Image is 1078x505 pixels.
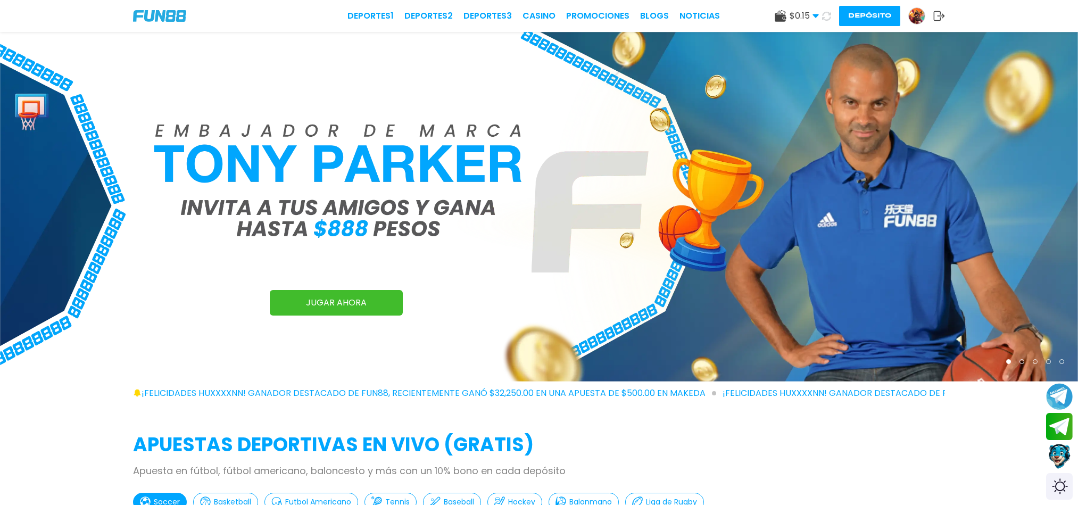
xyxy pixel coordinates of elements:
[640,10,669,22] a: BLOGS
[133,431,945,459] h2: APUESTAS DEPORTIVAS EN VIVO (gratis)
[347,10,394,22] a: Deportes1
[1046,413,1073,441] button: Join telegram
[142,387,716,400] span: ¡FELICIDADES huxxxxnn! GANADOR DESTACADO DE FUN88, RECIENTEMENTE GANÓ $32,250.00 EN UNA APUESTA D...
[1046,473,1073,500] div: Switch theme
[270,290,403,316] a: JUGAR AHORA
[463,10,512,22] a: Deportes3
[1046,383,1073,410] button: Join telegram channel
[839,6,900,26] button: Depósito
[133,463,945,478] p: Apuesta en fútbol, fútbol americano, baloncesto y más con un 10% bono en cada depósito
[1046,443,1073,470] button: Contact customer service
[404,10,453,22] a: Deportes2
[566,10,629,22] a: Promociones
[523,10,555,22] a: CASINO
[679,10,720,22] a: NOTICIAS
[790,10,819,22] span: $ 0.15
[908,7,933,24] a: Avatar
[133,10,186,22] img: Company Logo
[909,8,925,24] img: Avatar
